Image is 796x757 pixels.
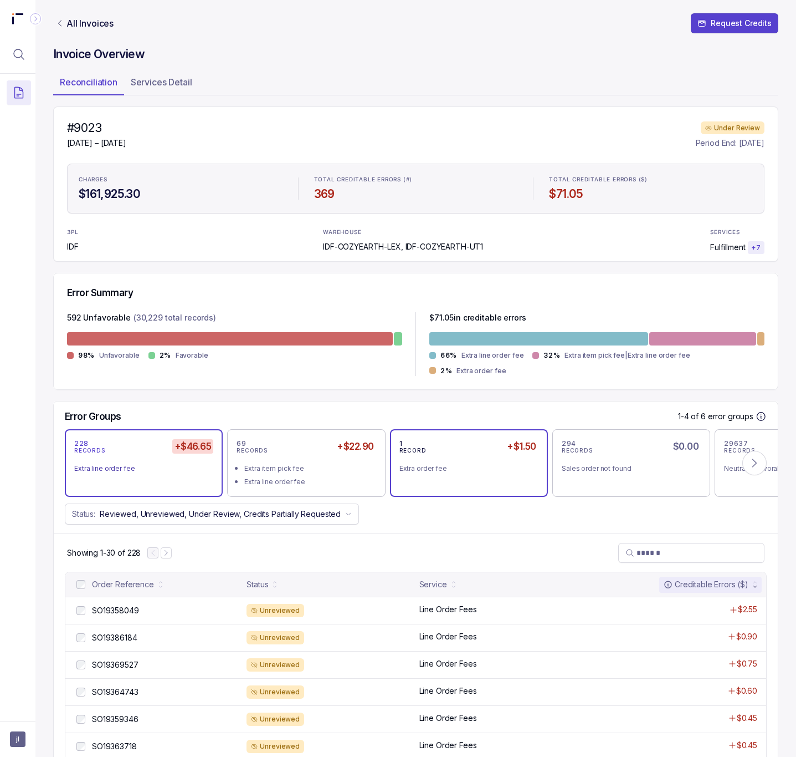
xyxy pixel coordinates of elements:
[419,658,477,669] p: Line Order Fees
[314,176,413,183] p: TOTAL CREDITABLE ERRORS (#)
[664,579,748,590] div: Creditable Errors ($)
[246,713,304,726] div: Unreviewed
[53,18,116,29] a: Link All Invoices
[751,243,761,252] p: + 7
[244,476,374,487] div: Extra line order fee
[67,120,126,136] h4: #9023
[737,740,757,751] p: $0.45
[461,350,524,361] p: Extra line order fee
[92,687,138,698] p: SO19364743
[67,241,96,252] p: IDF
[74,439,89,448] p: 228
[92,659,138,670] p: SO19369527
[419,740,477,751] p: Line Order Fees
[237,448,268,454] p: RECORDS
[549,176,648,183] p: TOTAL CREDITABLE ERRORS ($)
[246,685,304,699] div: Unreviewed
[65,504,359,525] button: Status:Reviewed, Unreviewed, Under Review, Credits Partially Requested
[74,463,204,474] div: Extra line order fee
[736,631,757,642] p: $0.90
[53,73,778,95] ul: Tab Group
[79,176,107,183] p: CHARGES
[74,448,105,454] p: RECORDS
[67,287,133,299] h5: Error Summary
[419,685,477,697] p: Line Order Fees
[72,509,95,520] p: Status:
[67,138,126,149] p: [DATE] – [DATE]
[172,439,213,454] h5: +$46.65
[176,350,208,361] p: Favorable
[724,448,755,454] p: RECORDS
[79,186,283,202] h4: $161,925.30
[335,439,376,454] h5: +$22.90
[419,579,447,590] div: Service
[76,661,85,669] input: checkbox-checkbox
[76,715,85,724] input: checkbox-checkbox
[323,241,483,252] p: IDF-COZYEARTH-LEX, IDF-COZYEARTH-UT1
[737,658,757,669] p: $0.75
[76,742,85,751] input: checkbox-checkbox
[246,631,304,644] div: Unreviewed
[78,351,95,360] p: 98%
[419,631,477,642] p: Line Order Fees
[53,73,124,95] li: Tab Reconciliation
[307,169,525,209] li: Statistic TOTAL CREDITABLE ERRORS (#)
[76,606,85,615] input: checkbox-checkbox
[671,439,701,454] h5: $0.00
[92,714,138,725] p: SO19359346
[708,411,753,422] p: error groups
[237,439,246,448] p: 69
[562,439,576,448] p: 294
[92,632,137,643] p: SO19386184
[399,439,403,448] p: 1
[65,410,121,423] h5: Error Groups
[399,463,530,474] div: Extra order fee
[67,312,131,326] p: 592 Unfavorable
[99,350,140,361] p: Unfavorable
[160,351,171,360] p: 2%
[678,411,708,422] p: 1-4 of 6
[67,229,96,236] p: 3PL
[701,121,764,135] div: Under Review
[72,169,289,209] li: Statistic CHARGES
[564,350,690,361] p: Extra item pick fee|Extra line order fee
[67,164,764,214] ul: Statistic Highlights
[562,463,692,474] div: Sales order not found
[736,685,757,697] p: $0.60
[10,731,25,747] button: User initials
[246,579,268,590] div: Status
[691,13,778,33] button: Request Credits
[724,439,748,448] p: 29637
[60,75,117,89] p: Reconciliation
[161,547,172,558] button: Next Page
[131,75,192,89] p: Services Detail
[67,547,141,558] div: Remaining page entries
[100,509,341,520] p: Reviewed, Unreviewed, Under Review, Credits Partially Requested
[92,579,154,590] div: Order Reference
[7,42,31,67] button: Menu Icon Button MagnifyingGlassIcon
[133,312,216,326] p: (30,229 total records)
[543,351,560,360] p: 32%
[246,658,304,672] div: Unreviewed
[314,186,518,202] h4: 369
[737,713,757,724] p: $0.45
[29,12,42,26] div: Collapse Icon
[76,688,85,697] input: checkbox-checkbox
[440,367,452,375] p: 2%
[244,463,374,474] div: Extra item pick fee
[419,713,477,724] p: Line Order Fees
[67,547,141,558] p: Showing 1-30 of 228
[696,138,764,149] p: Period End: [DATE]
[542,169,759,209] li: Statistic TOTAL CREDITABLE ERRORS ($)
[710,242,745,253] p: Fulfillment
[505,439,538,454] h5: +$1.50
[549,186,753,202] h4: $71.05
[66,18,114,29] p: All Invoices
[76,633,85,642] input: checkbox-checkbox
[710,229,739,236] p: SERVICES
[7,80,31,105] button: Menu Icon Button DocumentTextIcon
[53,47,778,62] h4: Invoice Overview
[92,741,137,752] p: SO19363718
[399,448,427,454] p: RECORD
